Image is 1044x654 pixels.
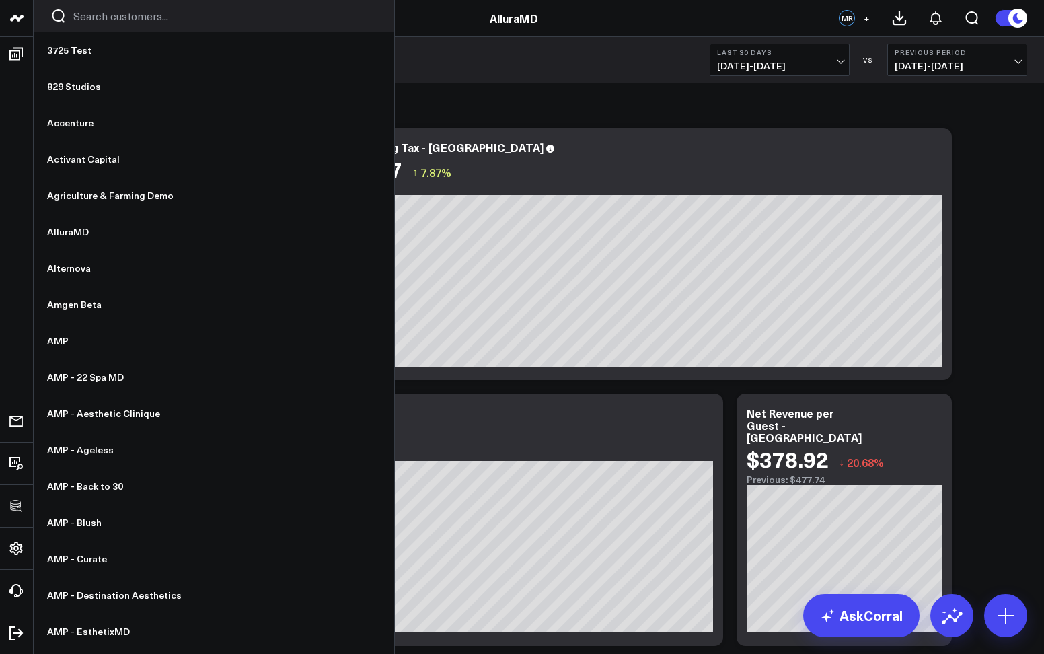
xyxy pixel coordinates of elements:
[420,165,451,180] span: 7.87%
[34,69,394,105] a: 829 Studios
[34,250,394,287] a: Alternova
[50,8,67,24] button: Search customers button
[717,48,842,57] b: Last 30 Days
[34,105,394,141] a: Accenture
[747,447,829,471] div: $378.92
[895,61,1020,71] span: [DATE] - [DATE]
[747,474,942,485] div: Previous: $477.74
[412,163,418,181] span: ↑
[34,505,394,541] a: AMP - Blush
[34,614,394,650] a: AMP - EsthetixMD
[34,359,394,396] a: AMP - 22 Spa MD
[864,13,870,23] span: +
[847,455,884,470] span: 20.68%
[34,178,394,214] a: Agriculture & Farming Demo
[289,140,544,155] div: Daily Sales Excluding Tax - [GEOGRAPHIC_DATA]
[34,577,394,614] a: AMP - Destination Aesthetics
[34,287,394,323] a: Amgen Beta
[887,44,1027,76] button: Previous Period[DATE]-[DATE]
[34,214,394,250] a: AlluraMD
[710,44,850,76] button: Last 30 Days[DATE]-[DATE]
[747,406,862,445] div: Net Revenue per Guest - [GEOGRAPHIC_DATA]
[34,541,394,577] a: AMP - Curate
[34,468,394,505] a: AMP - Back to 30
[803,594,920,637] a: AskCorral
[73,9,377,24] input: Search customers input
[34,32,394,69] a: 3725 Test
[856,56,881,64] div: VS
[490,11,538,26] a: AlluraMD
[289,184,942,195] div: Previous: $35.83k
[895,48,1020,57] b: Previous Period
[34,432,394,468] a: AMP - Ageless
[858,10,874,26] button: +
[34,323,394,359] a: AMP
[717,61,842,71] span: [DATE] - [DATE]
[839,10,855,26] div: MR
[839,453,844,471] span: ↓
[34,141,394,178] a: Activant Capital
[34,396,394,432] a: AMP - Aesthetic Clinique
